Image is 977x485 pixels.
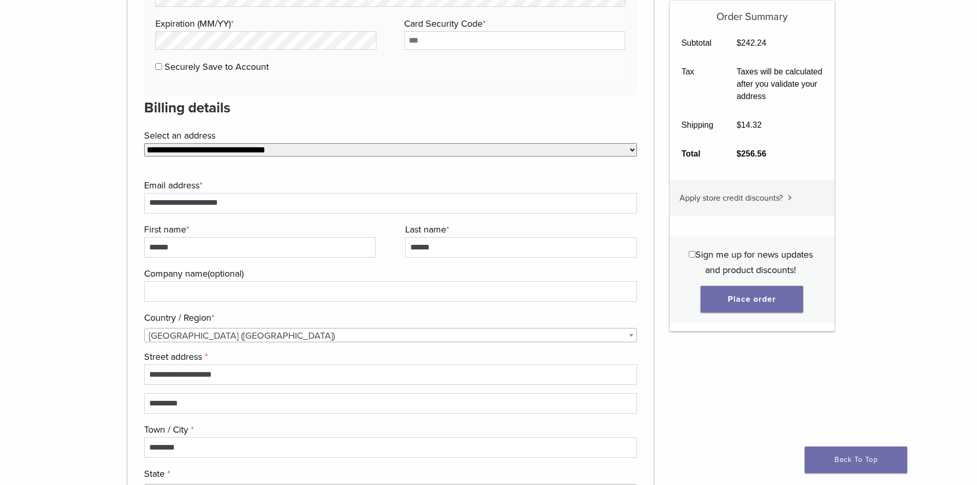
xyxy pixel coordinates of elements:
[405,222,634,237] label: Last name
[144,266,635,281] label: Company name
[155,16,374,31] label: Expiration (MM/YY)
[736,38,766,47] bdi: 242.24
[736,149,741,158] span: $
[805,447,907,473] a: Back To Top
[680,193,783,203] span: Apply store credit discounts?
[144,466,635,481] label: State
[670,140,725,168] th: Total
[165,61,269,72] label: Securely Save to Account
[144,222,373,237] label: First name
[736,121,762,129] bdi: 14.32
[145,328,637,343] span: United States (US)
[701,286,803,313] button: Place order
[736,38,741,47] span: $
[670,57,725,111] th: Tax
[670,111,725,140] th: Shipping
[695,249,813,276] span: Sign me up for news updates and product discounts!
[144,128,635,143] label: Select an address
[144,178,635,193] label: Email address
[689,251,695,258] input: Sign me up for news updates and product discounts!
[144,328,637,342] span: Country / Region
[725,57,834,111] td: Taxes will be calculated after you validate your address
[208,268,244,279] span: (optional)
[736,121,741,129] span: $
[144,95,637,120] h3: Billing details
[670,1,834,23] h5: Order Summary
[788,195,792,200] img: caret.svg
[404,16,623,31] label: Card Security Code
[144,422,635,437] label: Town / City
[670,29,725,57] th: Subtotal
[144,310,635,325] label: Country / Region
[144,349,635,364] label: Street address
[736,149,766,158] bdi: 256.56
